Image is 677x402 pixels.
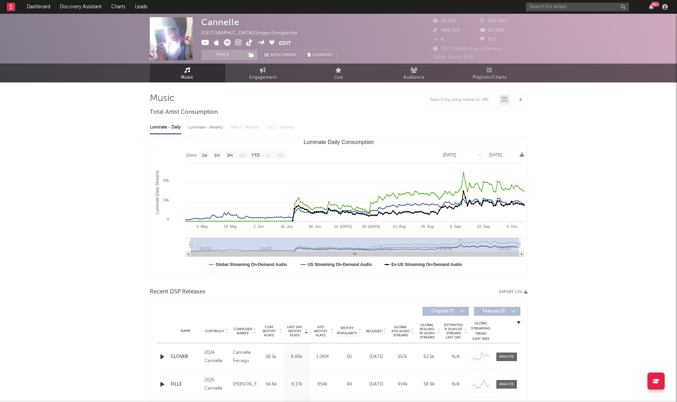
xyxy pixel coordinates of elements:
text: 20k [163,178,169,182]
span: 7 Day Spotify Plays [260,325,278,337]
text: 0 [167,217,169,221]
text: [DATE] [443,153,456,157]
div: Cannelle Ferragu [233,349,257,365]
div: 1.06M [312,354,334,360]
button: Features(0) [474,307,520,316]
span: Originals ( 7 ) [427,309,459,313]
span: 14,335 [433,19,456,23]
button: Edit [279,39,291,48]
span: Music [181,74,194,82]
text: US Streaming On-Demand Audio [307,262,372,267]
span: 187,105 Monthly Listeners [433,47,501,51]
input: Search by song name or URL [427,97,499,103]
span: Total Artist Consumption [150,108,218,116]
span: 55,400 [480,28,504,33]
button: Track [201,50,244,60]
div: 62.5k [418,354,441,360]
span: 307 [480,37,496,42]
span: Benchmark [271,51,297,59]
text: 6m [239,153,245,158]
button: Originals(7) [422,307,469,316]
span: 6 [433,37,444,42]
a: Engagement [225,64,301,82]
div: 49 [337,381,361,388]
div: [DATE] [365,354,388,360]
span: Global ATD Audio Streams [391,325,410,337]
div: [GEOGRAPHIC_DATA] | Singer/Songwriter [201,29,306,37]
text: Ex-US Streaming On-Demand Audio [391,262,462,267]
div: N/A [444,354,467,360]
button: 99+ [649,4,654,10]
span: Last Day Spotify Plays [286,325,304,337]
text: 30. Jun [308,224,321,228]
text: Luminate Daily Consumption [303,139,374,145]
text: 1w [202,153,207,158]
text: 3m [227,153,233,158]
a: Audience [376,64,452,82]
div: 54.6k [260,381,282,388]
div: Luminate - Daily [150,122,181,133]
div: 99 + [651,2,659,7]
span: Jump Score: 84.6 [433,55,474,59]
text: 8. Sep [450,224,461,228]
input: Search for artists [526,3,629,11]
a: Benchmark [261,50,301,60]
text: 2. Jun [253,224,263,228]
span: Playlists/Charts [473,74,507,82]
text: 1m [214,153,220,158]
text: 19. May [224,224,237,228]
text: Zoom [186,153,197,158]
a: Playlists/Charts [452,64,528,82]
text: 1y [266,153,270,158]
text: [DATE] [489,153,502,157]
div: 854k [312,381,334,388]
text: All [278,153,283,158]
span: Recent DSP Releases [150,288,205,296]
div: 50 [337,354,361,360]
span: Released [366,329,382,333]
text: 25. Aug [421,224,433,228]
div: [DATE] [365,381,388,388]
text: 11. Aug [393,224,405,228]
a: FILLE [171,381,201,388]
div: Name [171,328,201,334]
span: Engagement [249,74,277,82]
div: 6.17k [286,381,308,388]
div: 2024 Cannelle [204,349,229,365]
div: 58.5k [260,354,282,360]
span: 350,983 [480,19,507,23]
div: 2025 Cannelle [204,376,229,393]
div: 58.9k [418,381,441,388]
text: Luminate Daily Streams [155,170,159,214]
div: [PERSON_NAME] [233,380,257,389]
text: → [477,153,482,157]
svg: Luminate Daily Consumption [150,136,527,274]
text: YTD [251,153,259,158]
div: 557k [391,354,414,360]
div: Cannelle [201,17,239,27]
text: 28. [DATE] [362,224,380,228]
a: Music [150,64,225,82]
span: ATD Spotify Plays [312,325,330,337]
div: Luminate - Weekly [188,122,224,133]
a: Live [301,64,376,82]
button: Export CSV [499,290,528,294]
span: Global Rolling 7D Audio Streams [418,323,437,339]
span: Estimated % Playlist Streams Last Day [444,323,463,339]
div: 8.86k [286,354,308,360]
button: Summary [304,50,337,60]
text: Global Streaming On-Demand Audio [216,262,287,267]
span: 468,100 [433,28,460,33]
text: 5. May [196,224,208,228]
a: CLOVER [171,354,201,360]
span: Audience [404,74,425,82]
text: 14. [DATE] [334,224,352,228]
span: Spotify Popularity [337,326,357,336]
text: 22. Sep [477,224,490,228]
span: Copyright [205,329,225,333]
text: 6. Oct [507,224,517,228]
div: 914k [391,381,414,388]
span: Composer Names [233,327,252,335]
